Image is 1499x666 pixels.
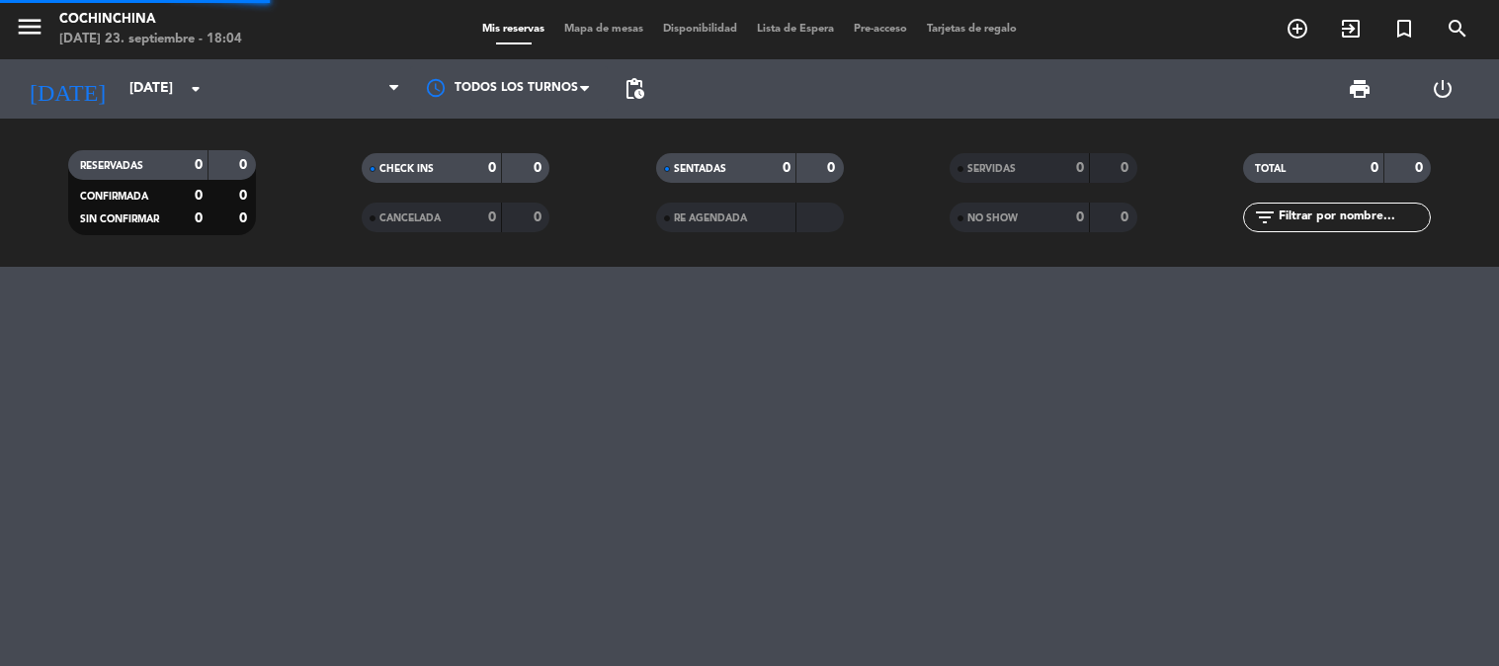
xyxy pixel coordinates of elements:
[1076,210,1084,224] strong: 0
[1121,161,1132,175] strong: 0
[1253,206,1277,229] i: filter_list
[967,213,1018,223] span: NO SHOW
[747,24,844,35] span: Lista de Espera
[1121,210,1132,224] strong: 0
[195,158,203,172] strong: 0
[917,24,1027,35] span: Tarjetas de regalo
[80,161,143,171] span: RESERVADAS
[967,164,1016,174] span: SERVIDAS
[674,213,747,223] span: RE AGENDADA
[239,211,251,225] strong: 0
[783,161,791,175] strong: 0
[534,161,545,175] strong: 0
[184,77,208,101] i: arrow_drop_down
[379,213,441,223] span: CANCELADA
[472,24,554,35] span: Mis reservas
[488,161,496,175] strong: 0
[239,158,251,172] strong: 0
[1339,17,1363,41] i: exit_to_app
[1348,77,1372,101] span: print
[59,30,242,49] div: [DATE] 23. septiembre - 18:04
[827,161,839,175] strong: 0
[15,12,44,42] i: menu
[1415,161,1427,175] strong: 0
[653,24,747,35] span: Disponibilidad
[15,12,44,48] button: menu
[488,210,496,224] strong: 0
[80,214,159,224] span: SIN CONFIRMAR
[15,67,120,111] i: [DATE]
[195,189,203,203] strong: 0
[1277,207,1430,228] input: Filtrar por nombre...
[1371,161,1378,175] strong: 0
[379,164,434,174] span: CHECK INS
[1392,17,1416,41] i: turned_in_not
[195,211,203,225] strong: 0
[844,24,917,35] span: Pre-acceso
[1431,77,1455,101] i: power_settings_new
[674,164,726,174] span: SENTADAS
[1255,164,1286,174] span: TOTAL
[1076,161,1084,175] strong: 0
[80,192,148,202] span: CONFIRMADA
[623,77,646,101] span: pending_actions
[534,210,545,224] strong: 0
[239,189,251,203] strong: 0
[1401,59,1484,119] div: LOG OUT
[1446,17,1469,41] i: search
[554,24,653,35] span: Mapa de mesas
[1286,17,1309,41] i: add_circle_outline
[59,10,242,30] div: Cochinchina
